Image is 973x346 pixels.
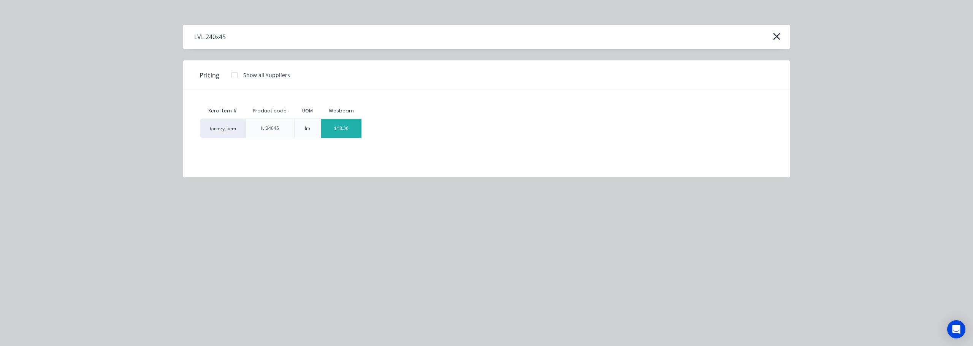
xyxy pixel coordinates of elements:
[329,107,354,114] div: Wesbeam
[305,125,310,132] div: lm
[947,320,965,338] div: Open Intercom Messenger
[200,71,219,80] span: Pricing
[243,71,290,79] div: Show all suppliers
[247,101,293,120] div: Product code
[200,103,246,118] div: Xero Item #
[261,125,279,132] div: lvl24045
[200,118,246,138] div: factory_item
[194,32,226,41] div: LVL 240x45
[321,119,362,138] div: $18.36
[296,101,319,120] div: UOM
